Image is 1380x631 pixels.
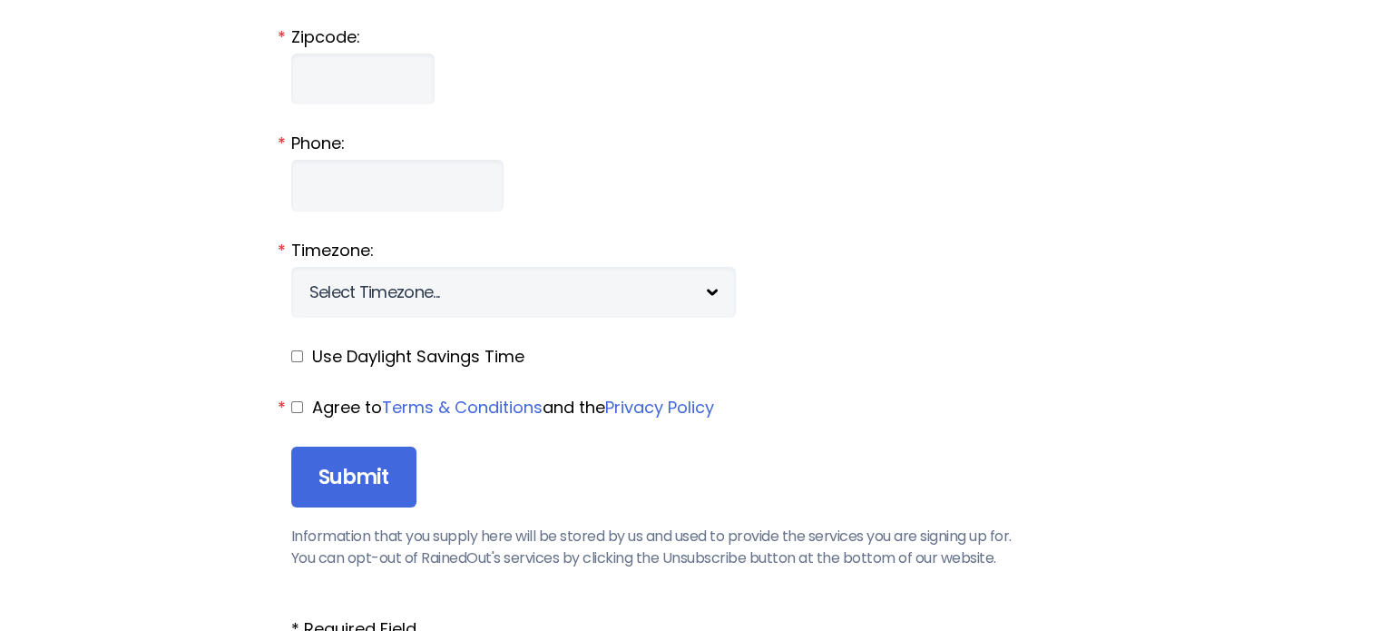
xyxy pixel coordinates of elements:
input: Submit [291,447,416,508]
label: Phone: [291,132,1090,155]
p: Information that you supply here will be stored by us and used to provide the services you are si... [291,526,1090,569]
a: Terms & Conditions [382,396,543,419]
a: Privacy Policy [605,396,714,419]
label: Zipcode: [291,25,1090,49]
span: Agree to and the [312,396,719,419]
span: Use Daylight Savings Time [312,345,524,368]
label: Timezone: [291,239,1090,262]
